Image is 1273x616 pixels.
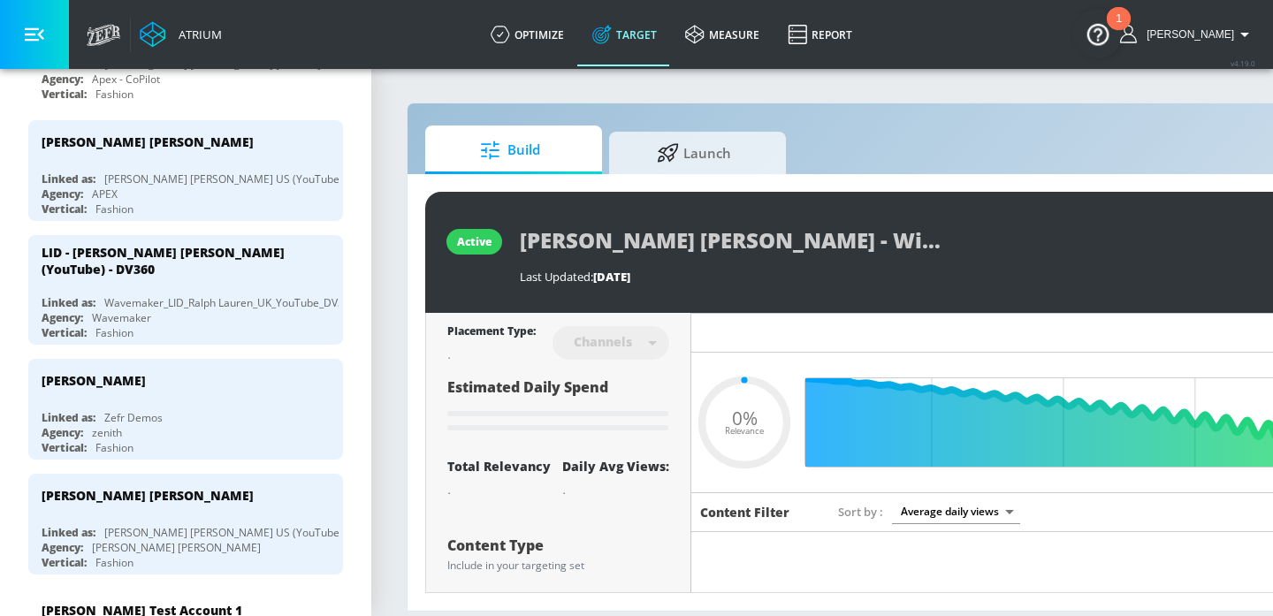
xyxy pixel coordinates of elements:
span: Relevance [725,427,764,436]
div: Linked as: [42,295,95,310]
div: [PERSON_NAME] [PERSON_NAME]Linked as:[PERSON_NAME] [PERSON_NAME] US (YouTube)Agency:APEXVertical:... [28,120,343,221]
div: [PERSON_NAME]Linked as:Zefr DemosAgency:zenithVertical:Fashion [28,359,343,460]
div: Wavemaker_LID_Ralph Lauren_UK_YouTube_DV360 [104,295,356,310]
div: Agency: [42,186,83,202]
div: Placement Type: [447,323,536,342]
div: Apex - CoPilot [92,72,160,87]
div: Fashion [95,555,133,570]
div: Linked as: [42,525,95,540]
button: [PERSON_NAME] [1120,24,1255,45]
span: Sort by [838,504,883,520]
div: [PERSON_NAME] [PERSON_NAME] [92,540,261,555]
div: Atrium [172,27,222,42]
a: Atrium [140,21,222,48]
span: [DATE] [593,269,630,285]
button: Open Resource Center, 1 new notification [1073,9,1123,58]
div: Agency: [42,310,83,325]
div: LID - [PERSON_NAME] [PERSON_NAME] (YouTube) - DV360Linked as:Wavemaker_LID_Ralph Lauren_UK_YouTub... [28,235,343,345]
div: APEX [92,186,118,202]
div: LID - [PERSON_NAME] [PERSON_NAME] (YouTube) - DV360 [42,244,314,278]
div: Daily Avg Views: [562,458,669,475]
span: Estimated Daily Spend [447,377,608,397]
div: Average daily views [892,499,1020,523]
a: optimize [476,3,578,66]
div: Agency: [42,72,83,87]
div: [PERSON_NAME] [PERSON_NAME]Linked as:[PERSON_NAME] [PERSON_NAME] US (YouTube)Agency:[PERSON_NAME]... [28,474,343,574]
div: zenith [92,425,122,440]
div: Channels [565,334,641,349]
div: Content Type [447,538,669,552]
a: Report [774,3,866,66]
div: Fashion [95,440,133,455]
div: Vertical: [42,202,87,217]
div: Fashion [95,202,133,217]
div: Include in your targeting set [447,560,669,571]
div: Agency: [42,540,83,555]
span: 0% [732,408,758,427]
div: Estimated Daily Spend [447,377,669,437]
div: [PERSON_NAME] [PERSON_NAME] US (YouTube) [104,525,343,540]
div: Wavemaker [92,310,151,325]
div: Linked as: [42,410,95,425]
div: Vertical: [42,555,87,570]
div: active [457,234,492,249]
span: login as: eugenia.kim@zefr.com [1140,28,1234,41]
div: Fashion [95,87,133,102]
div: Linked as: [42,171,95,186]
a: Target [578,3,671,66]
div: Vertical: [42,87,87,102]
div: 1 [1116,19,1122,42]
a: measure [671,3,774,66]
span: Launch [627,132,761,174]
div: Fashion [95,325,133,340]
span: Build [443,129,577,171]
div: [PERSON_NAME] [PERSON_NAME] [42,133,254,150]
div: Vertical: [42,325,87,340]
div: [PERSON_NAME] [PERSON_NAME] US (YouTube) [104,171,343,186]
div: [PERSON_NAME] [42,372,146,389]
span: v 4.19.0 [1231,58,1255,68]
div: Zefr Demos [104,410,163,425]
h6: Content Filter [700,504,789,521]
div: Total Relevancy [447,458,551,475]
div: Vertical: [42,440,87,455]
div: [PERSON_NAME] [PERSON_NAME] [42,487,254,504]
div: Agency: [42,425,83,440]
